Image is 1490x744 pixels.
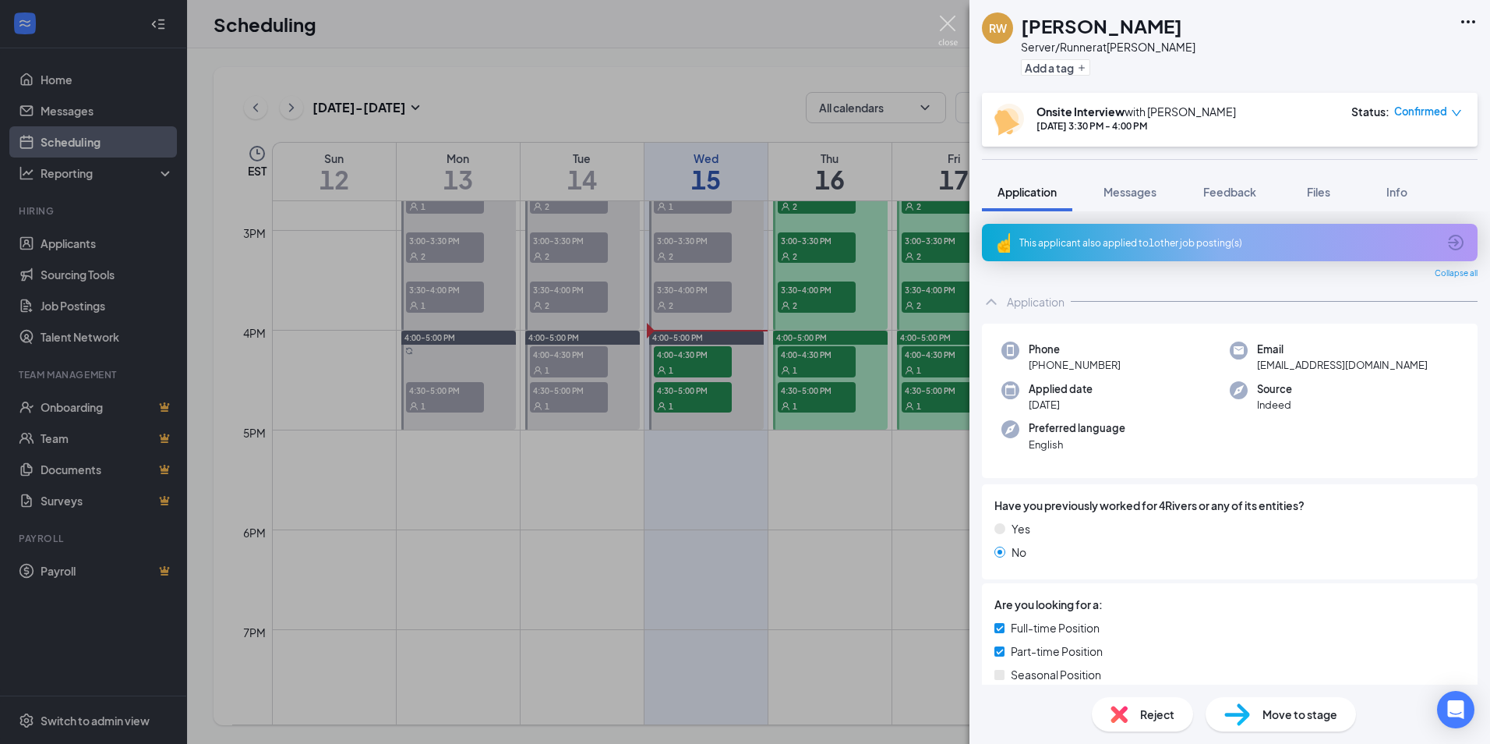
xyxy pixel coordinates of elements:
span: Reject [1140,706,1174,723]
div: Server/Runner at [PERSON_NAME] [1021,39,1195,55]
span: Collapse all [1435,267,1478,280]
span: Part-time Position [1011,643,1103,660]
span: Have you previously worked for 4Rivers or any of its entities? [994,497,1305,514]
svg: Ellipses [1459,12,1478,31]
span: Email [1257,342,1428,357]
h1: [PERSON_NAME] [1021,12,1182,39]
svg: ArrowCircle [1446,233,1465,252]
span: No [1012,544,1026,561]
span: Applied date [1029,381,1093,397]
span: Source [1257,381,1292,397]
div: [DATE] 3:30 PM - 4:00 PM [1036,119,1236,133]
span: Application [997,185,1057,199]
span: [PHONE_NUMBER] [1029,357,1121,373]
svg: Plus [1077,63,1086,73]
div: Application [1007,294,1065,310]
svg: ChevronUp [982,292,1001,311]
span: [DATE] [1029,397,1093,413]
span: Move to stage [1262,706,1337,723]
span: Seasonal Position [1011,666,1101,683]
div: with [PERSON_NAME] [1036,104,1236,119]
span: Files [1307,185,1330,199]
div: Open Intercom Messenger [1437,691,1474,728]
button: PlusAdd a tag [1021,59,1090,76]
span: Info [1386,185,1407,199]
span: Phone [1029,342,1121,357]
span: Yes [1012,520,1030,537]
span: Messages [1103,185,1156,199]
b: Onsite Interview [1036,105,1125,119]
span: Indeed [1257,397,1292,413]
div: Status : [1351,104,1389,119]
span: down [1451,108,1462,119]
span: English [1029,437,1125,452]
div: This applicant also applied to 1 other job posting(s) [1019,236,1437,250]
span: Are you looking for a: [994,596,1103,613]
span: Preferred language [1029,420,1125,436]
span: [EMAIL_ADDRESS][DOMAIN_NAME] [1257,357,1428,373]
span: Full-time Position [1011,619,1100,636]
span: Feedback [1203,185,1256,199]
div: RW [989,20,1007,36]
span: Confirmed [1394,104,1447,119]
